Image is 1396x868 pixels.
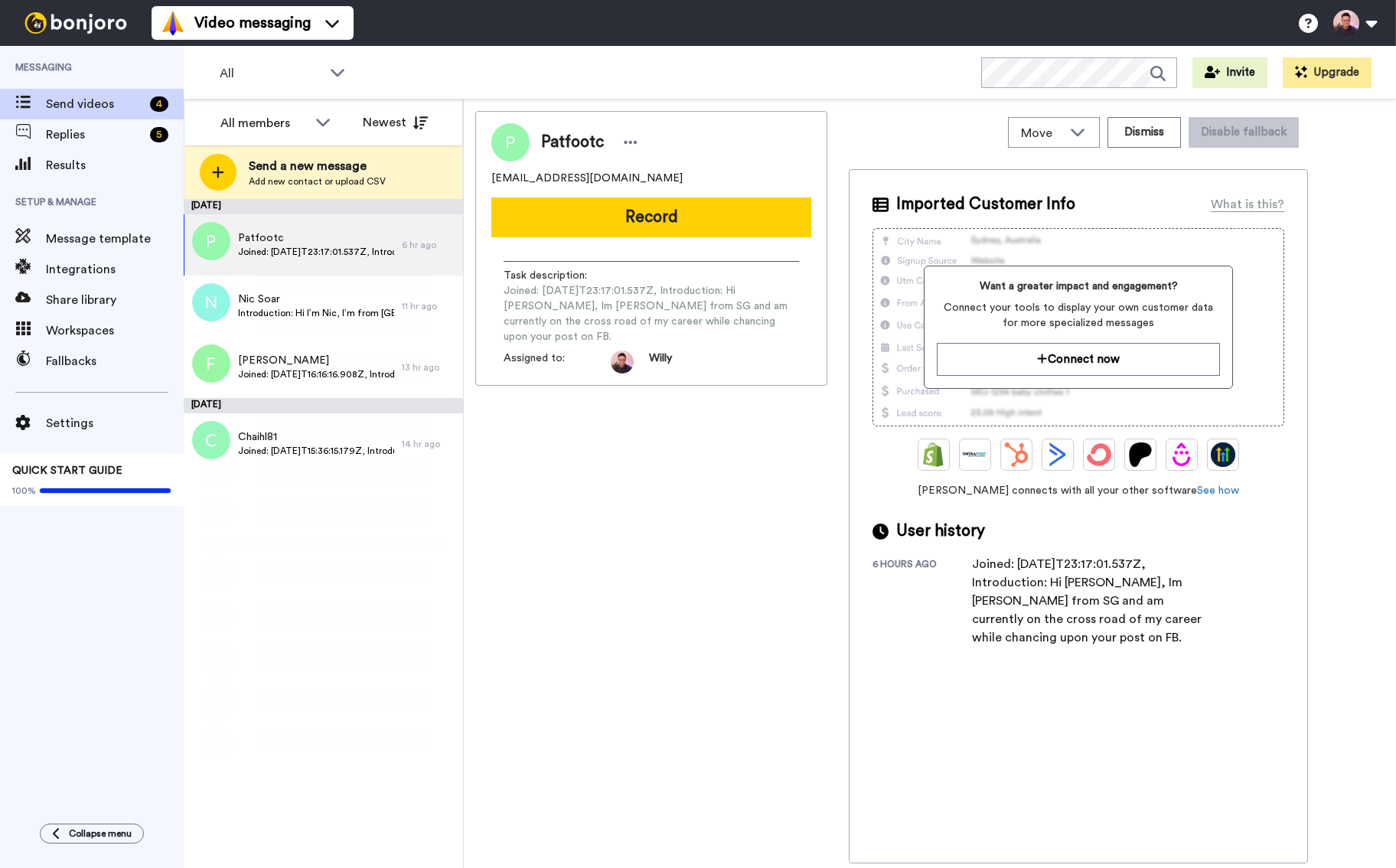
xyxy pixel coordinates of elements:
[46,414,184,432] span: Settings
[1283,57,1372,88] button: Upgrade
[402,300,455,312] div: 11 hr ago
[249,175,386,188] span: Add new contact or upload CSV
[220,64,322,83] span: All
[1211,442,1235,467] img: GoHighLevel
[1197,485,1239,496] a: See how
[1107,117,1181,148] button: Dismiss
[872,558,972,647] div: 6 hours ago
[1128,442,1153,467] img: Patreon
[12,485,36,497] span: 100%
[504,283,799,344] span: Joined: [DATE]T23:17:01.537Z, Introduction: Hi [PERSON_NAME], Im [PERSON_NAME] from SG and am cur...
[937,300,1219,331] span: Connect your tools to display your own customer data for more specialized messages
[1004,442,1029,467] img: Hubspot
[46,230,184,248] span: Message template
[150,96,168,112] div: 4
[963,442,987,467] img: Ontraport
[249,157,386,175] span: Send a new message
[1087,442,1111,467] img: ConvertKit
[46,321,184,340] span: Workspaces
[12,465,122,476] span: QUICK START GUIDE
[238,429,394,445] span: Chaihl81
[937,343,1219,376] button: Connect now
[238,230,394,246] span: Patfootc
[1169,442,1194,467] img: Drip
[192,421,230,459] img: c.png
[921,442,946,467] img: Shopify
[1021,124,1062,142] span: Move
[46,126,144,144] span: Replies
[69,827,132,840] span: Collapse menu
[192,344,230,383] img: f.png
[504,268,611,283] span: Task description :
[238,292,394,307] span: Nic Soar
[40,824,144,844] button: Collapse menu
[491,171,683,186] span: [EMAIL_ADDRESS][DOMAIN_NAME]
[46,95,144,113] span: Send videos
[161,11,185,35] img: vm-color.svg
[972,555,1217,647] div: Joined: [DATE]T23:17:01.537Z, Introduction: Hi [PERSON_NAME], Im [PERSON_NAME] from SG and am cur...
[1189,117,1299,148] button: Disable fallback
[184,199,463,214] div: [DATE]
[896,193,1075,216] span: Imported Customer Info
[238,368,394,380] span: Joined: [DATE]T16:16:16.908Z, Introduction: Hi I'm [PERSON_NAME] from [GEOGRAPHIC_DATA] and I'm a...
[1045,442,1070,467] img: ActiveCampaign
[192,283,230,321] img: n.png
[194,12,311,34] span: Video messaging
[46,156,184,175] span: Results
[46,352,184,370] span: Fallbacks
[937,279,1219,294] span: Want a greater impact and engagement?
[649,351,672,374] span: Willy
[220,114,308,132] div: All members
[1192,57,1267,88] button: Invite
[351,107,439,138] button: Newest
[541,131,604,154] span: Patfootc
[238,246,394,258] span: Joined: [DATE]T23:17:01.537Z, Introduction: Hi [PERSON_NAME], Im [PERSON_NAME] from SG and am cur...
[184,398,463,413] div: [DATE]
[611,351,634,374] img: b3b0ec4f-909e-4b8c-991e-8b06cec98768-1758737779.jpg
[238,445,394,457] span: Joined: [DATE]T15:36:15.179Z, Introduction: Hi, I’m [PERSON_NAME] from [GEOGRAPHIC_DATA]. I am an...
[491,123,530,162] img: Image of Patfootc
[402,361,455,374] div: 13 hr ago
[504,351,611,374] span: Assigned to:
[402,438,455,450] div: 14 hr ago
[1211,195,1284,214] div: What is this?
[192,222,230,260] img: p.png
[150,127,168,142] div: 5
[896,520,985,543] span: User history
[46,291,184,309] span: Share library
[238,307,394,319] span: Introduction: Hi I’m Nic, I’m from [GEOGRAPHIC_DATA]. Here to see if this is for me, currently un...
[46,260,184,279] span: Integrations
[238,353,394,368] span: [PERSON_NAME]
[872,483,1284,498] span: [PERSON_NAME] connects with all your other software
[491,197,811,237] button: Record
[18,12,133,34] img: bj-logo-header-white.svg
[402,239,455,251] div: 6 hr ago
